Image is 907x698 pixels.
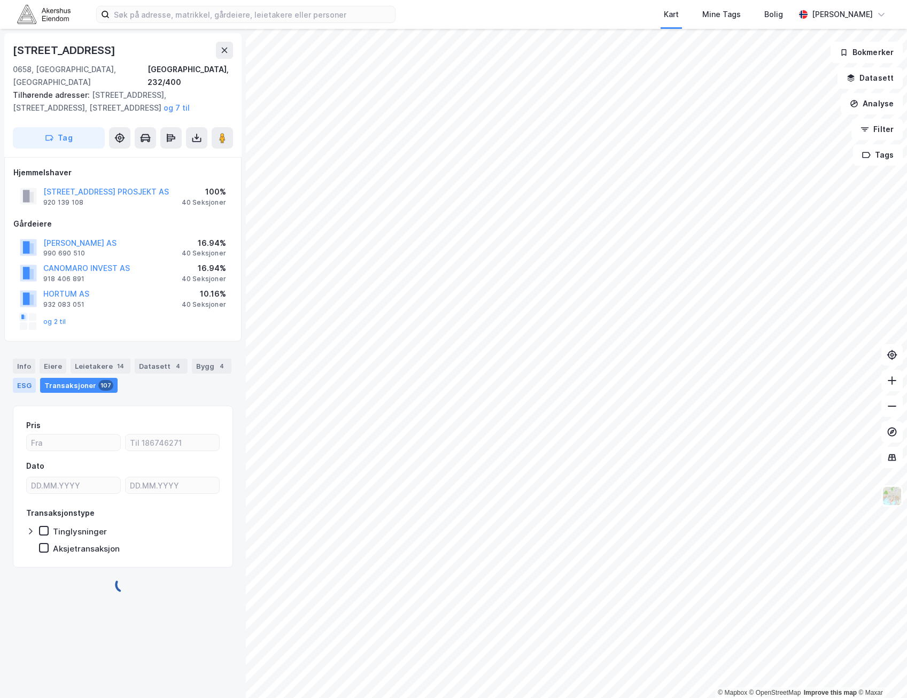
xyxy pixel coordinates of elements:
[13,42,118,59] div: [STREET_ADDRESS]
[804,689,857,696] a: Improve this map
[764,8,783,21] div: Bolig
[851,119,903,140] button: Filter
[13,63,148,89] div: 0658, [GEOGRAPHIC_DATA], [GEOGRAPHIC_DATA]
[40,359,66,374] div: Eiere
[664,8,679,21] div: Kart
[13,166,232,179] div: Hjemmelshaver
[17,5,71,24] img: akershus-eiendom-logo.9091f326c980b4bce74ccdd9f866810c.svg
[182,237,226,250] div: 16.94%
[126,477,219,493] input: DD.MM.YYYY
[98,380,113,391] div: 107
[43,198,83,207] div: 920 139 108
[838,67,903,89] button: Datasett
[831,42,903,63] button: Bokmerker
[53,526,107,537] div: Tinglysninger
[173,361,183,371] div: 4
[40,378,118,393] div: Transaksjoner
[13,127,105,149] button: Tag
[71,359,130,374] div: Leietakere
[182,262,226,275] div: 16.94%
[43,300,84,309] div: 932 083 051
[882,486,902,506] img: Z
[182,185,226,198] div: 100%
[182,300,226,309] div: 40 Seksjoner
[114,576,131,593] img: spinner.a6d8c91a73a9ac5275cf975e30b51cfb.svg
[182,249,226,258] div: 40 Seksjoner
[13,218,232,230] div: Gårdeiere
[110,6,395,22] input: Søk på adresse, matrikkel, gårdeiere, leietakere eller personer
[182,275,226,283] div: 40 Seksjoner
[13,359,35,374] div: Info
[26,460,44,472] div: Dato
[43,275,84,283] div: 918 406 891
[13,378,36,393] div: ESG
[192,359,231,374] div: Bygg
[182,288,226,300] div: 10.16%
[749,689,801,696] a: OpenStreetMap
[27,477,120,493] input: DD.MM.YYYY
[854,647,907,698] iframe: Chat Widget
[27,435,120,451] input: Fra
[26,419,41,432] div: Pris
[43,249,85,258] div: 990 690 510
[148,63,233,89] div: [GEOGRAPHIC_DATA], 232/400
[853,144,903,166] button: Tags
[718,689,747,696] a: Mapbox
[26,507,95,519] div: Transaksjonstype
[53,544,120,554] div: Aksjetransaksjon
[126,435,219,451] input: Til 186746271
[13,89,224,114] div: [STREET_ADDRESS], [STREET_ADDRESS], [STREET_ADDRESS]
[841,93,903,114] button: Analyse
[854,647,907,698] div: Kontrollprogram for chat
[115,361,126,371] div: 14
[13,90,92,99] span: Tilhørende adresser:
[135,359,188,374] div: Datasett
[216,361,227,371] div: 4
[812,8,873,21] div: [PERSON_NAME]
[702,8,741,21] div: Mine Tags
[182,198,226,207] div: 40 Seksjoner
